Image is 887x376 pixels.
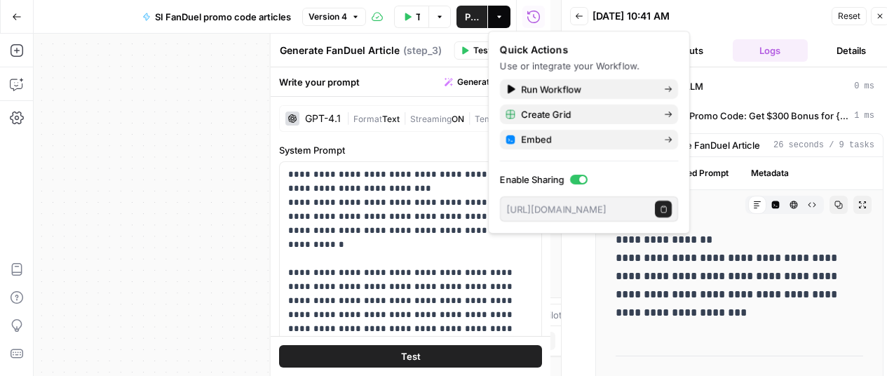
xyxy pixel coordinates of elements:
[854,80,874,93] span: 0 ms
[353,114,382,124] span: Format
[465,10,479,24] span: Publish
[456,6,487,28] button: Publish
[155,10,291,24] span: SI FanDuel promo code articles
[403,43,442,58] span: ( step_3 )
[838,10,860,22] span: Reset
[651,163,737,184] button: Compiled Prompt
[596,75,883,98] button: 0 ms
[302,8,366,26] button: Version 4
[134,6,299,28] button: SI FanDuel promo code articles
[596,134,883,156] button: 26 seconds / 9 tasks
[439,73,542,91] button: Generate with AI
[410,114,452,124] span: Streaming
[464,111,475,125] span: |
[279,345,542,368] button: Test
[280,43,400,58] textarea: Generate FanDuel Article
[832,7,867,25] button: Reset
[500,173,678,187] label: Enable Sharing
[382,114,400,124] span: Text
[305,114,341,123] div: GPT-4.1
[651,109,848,123] span: FanDuel Promo Code: Get $300 Bonus for {{ event_title }}
[521,82,653,96] span: Run Workflow
[773,139,874,152] span: 26 seconds / 9 tasks
[394,6,428,28] button: Test Data
[651,138,760,152] span: Generate FanDuel Article
[400,349,420,363] span: Test
[279,143,542,157] label: System Prompt
[271,67,550,96] div: Write your prompt
[500,60,639,72] span: Use or integrate your Workflow.
[452,114,464,124] span: ON
[454,41,497,60] button: Test
[346,111,353,125] span: |
[521,107,653,121] span: Create Grid
[400,111,410,125] span: |
[743,163,797,184] button: Metadata
[854,109,874,122] span: 1 ms
[596,105,883,127] button: 1 ms
[500,43,678,57] div: Quick Actions
[521,133,653,147] span: Embed
[416,10,420,24] span: Test Data
[457,76,524,88] span: Generate with AI
[473,44,491,57] span: Test
[475,114,497,124] span: Temp
[733,39,808,62] button: Logs
[309,11,347,23] span: Version 4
